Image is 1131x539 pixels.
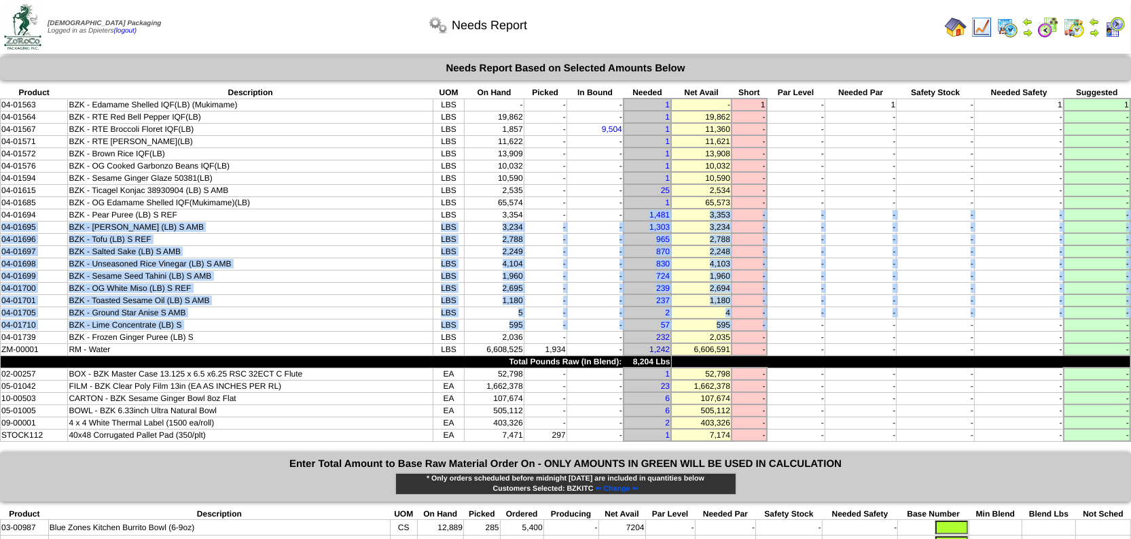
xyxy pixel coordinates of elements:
[433,270,464,282] td: LBS
[524,209,567,221] td: -
[524,196,567,209] td: -
[897,245,975,258] td: -
[897,294,975,307] td: -
[767,245,825,258] td: -
[433,184,464,196] td: LBS
[567,307,624,319] td: -
[671,184,732,196] td: 2,534
[524,245,567,258] td: -
[433,172,464,184] td: LBS
[567,209,624,221] td: -
[975,245,1064,258] td: -
[68,111,433,123] td: BZK - RTE Red Bell Pepper IQF(LB)
[825,123,896,135] td: -
[68,258,433,270] td: BZK - Unseasoned Rice Vinegar (LB) S AMB
[465,307,524,319] td: 5
[732,99,767,111] td: 1
[68,147,433,160] td: BZK - Brown Rice IQF(LB)
[1,209,68,221] td: 04-01694
[732,135,767,147] td: -
[1089,27,1100,38] img: arrowright.gif
[975,209,1064,221] td: -
[649,210,670,220] a: 1,481
[1064,270,1130,282] td: -
[1064,87,1130,99] th: Suggested
[1,160,68,172] td: 04-01576
[825,99,896,111] td: 1
[465,135,524,147] td: 11,622
[661,320,670,330] a: 57
[825,147,896,160] td: -
[1064,160,1130,172] td: -
[433,160,464,172] td: LBS
[975,196,1064,209] td: -
[465,282,524,294] td: 2,695
[68,294,433,307] td: BZK - Toasted Sesame Oil (LB) S AMB
[567,319,624,331] td: -
[825,282,896,294] td: -
[1064,282,1130,294] td: -
[1022,16,1033,27] img: arrowleft.gif
[825,160,896,172] td: -
[567,294,624,307] td: -
[671,147,732,160] td: 13,908
[656,271,670,281] a: 724
[897,184,975,196] td: -
[68,233,433,245] td: BZK - Tofu (LB) S REF
[975,99,1064,111] td: 1
[433,135,464,147] td: LBS
[897,270,975,282] td: -
[1,319,68,331] td: 04-01710
[665,112,670,122] a: 1
[68,270,433,282] td: BZK - Sesame Seed Tahini (LB) S AMB
[975,233,1064,245] td: -
[671,172,732,184] td: 10,590
[465,245,524,258] td: 2,249
[975,135,1064,147] td: -
[975,111,1064,123] td: -
[1,147,68,160] td: 04-01572
[767,270,825,282] td: -
[649,222,670,232] a: 1,303
[567,147,624,160] td: -
[825,270,896,282] td: -
[665,161,670,171] a: 1
[567,258,624,270] td: -
[465,258,524,270] td: 4,104
[433,196,464,209] td: LBS
[665,124,670,134] a: 1
[524,160,567,172] td: -
[767,172,825,184] td: -
[433,307,464,319] td: LBS
[975,307,1064,319] td: -
[1,123,68,135] td: 04-01567
[68,172,433,184] td: BZK - Sesame Ginger Glaze 50381(LB)
[567,99,624,111] td: -
[465,99,524,111] td: -
[594,485,639,493] a: ⇐ Change ⇐
[767,99,825,111] td: -
[624,87,671,99] th: Needed
[567,160,624,172] td: -
[671,123,732,135] td: 11,360
[671,307,732,319] td: 4
[68,245,433,258] td: BZK - Salted Sake (LB) S AMB
[897,87,975,99] th: Safety Stock
[1,196,68,209] td: 04-01685
[945,16,967,38] img: home.gif
[427,14,449,36] img: workflow.png
[524,135,567,147] td: -
[767,282,825,294] td: -
[567,245,624,258] td: -
[732,111,767,123] td: -
[465,111,524,123] td: 19,862
[433,233,464,245] td: LBS
[671,111,732,123] td: 19,862
[465,209,524,221] td: 3,354
[656,234,670,244] a: 965
[656,247,670,256] a: 870
[767,233,825,245] td: -
[767,221,825,233] td: -
[524,233,567,245] td: -
[524,172,567,184] td: -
